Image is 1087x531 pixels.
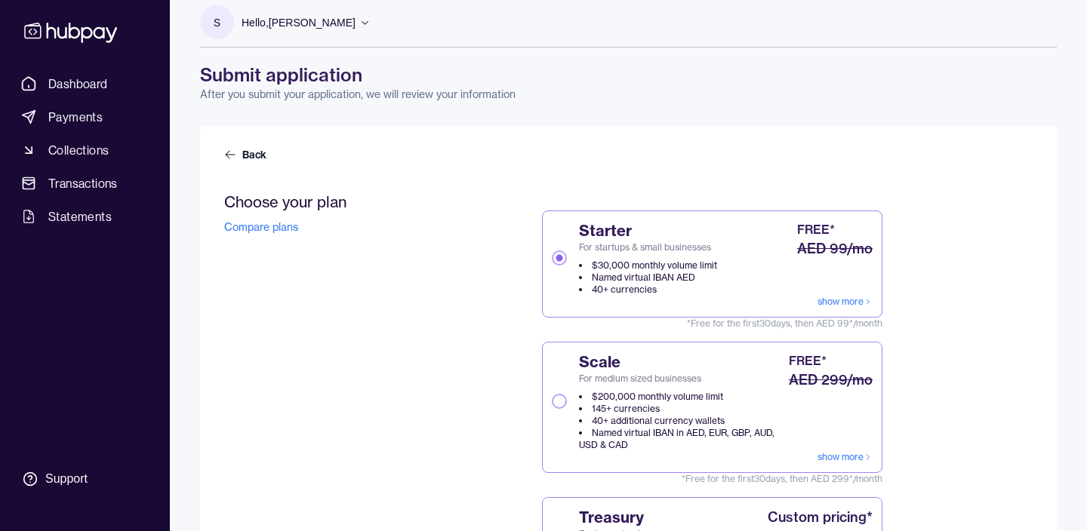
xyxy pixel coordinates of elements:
span: Payments [48,108,103,126]
span: For medium sized businesses [579,373,786,385]
a: Statements [15,203,155,230]
a: show more [818,451,873,463]
p: S [214,14,220,31]
span: Collections [48,141,109,159]
li: $30,000 monthly volume limit [579,259,717,272]
a: Payments [15,103,155,130]
a: Back [224,147,269,162]
h2: Choose your plan [224,192,451,211]
p: After you submit your application, we will review your information [200,87,1057,102]
span: *Free for the first 30 days, then AED 99*/month [542,318,882,330]
span: Transactions [48,174,118,192]
a: Support [15,463,155,495]
div: AED 299/mo [789,370,873,391]
div: Support [45,471,88,487]
span: Dashboard [48,75,108,93]
li: Named virtual IBAN in AED, EUR, GBP, AUD, USD & CAD [579,427,786,451]
li: Named virtual IBAN AED [579,272,717,284]
span: Treasury [579,507,753,528]
div: AED 99/mo [797,238,873,259]
p: Hello, [PERSON_NAME] [242,14,356,31]
button: ScaleFor medium sized businesses$200,000 monthly volume limit145+ currencies40+ additional curren... [552,394,567,409]
li: 145+ currencies [579,403,786,415]
a: show more [818,296,873,308]
a: Dashboard [15,70,155,97]
a: Collections [15,137,155,164]
li: 40+ additional currency wallets [579,415,786,427]
span: Scale [579,351,786,373]
h1: Submit application [200,63,1057,87]
div: Custom pricing* [768,507,873,528]
span: Statements [48,207,112,226]
span: *Free for the first 30 days, then AED 299*/month [542,473,882,485]
div: FREE* [789,351,827,370]
a: Compare plans [224,220,298,234]
span: Starter [579,220,717,241]
div: FREE* [797,220,835,238]
a: Transactions [15,170,155,197]
button: StarterFor startups & small businesses$30,000 monthly volume limitNamed virtual IBAN AED40+ curre... [552,250,567,265]
span: For startups & small businesses [579,241,717,253]
li: 40+ currencies [579,284,717,296]
li: $200,000 monthly volume limit [579,391,786,403]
